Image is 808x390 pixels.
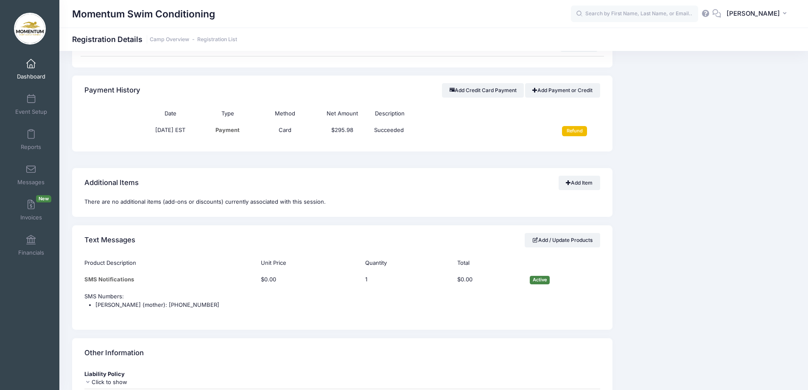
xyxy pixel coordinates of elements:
span: New [36,195,51,202]
th: Product Description [84,255,257,272]
th: Unit Price [257,255,361,272]
td: SMS Numbers: [84,289,600,319]
div: Click to show [84,378,600,387]
td: Card [256,122,313,140]
h4: Additional Items [84,171,139,195]
span: Messages [17,179,45,186]
a: Dashboard [11,54,51,84]
span: Dashboard [17,73,45,80]
span: Financials [18,249,44,256]
button: [PERSON_NAME] [721,4,795,24]
div: There are no additional items (add-ons or discounts) currently associated with this session. [72,198,612,217]
a: Event Setup [11,90,51,119]
td: Payment [199,122,256,140]
td: [DATE] EST [142,122,199,140]
h4: Other Information [84,341,144,365]
th: Date [142,105,199,122]
a: Add Payment or Credit [525,83,600,98]
th: Type [199,105,256,122]
h1: Momentum Swim Conditioning [72,4,215,24]
div: Click Pencil to edit... [365,275,378,284]
a: Reports [11,125,51,154]
span: Invoices [20,214,42,221]
th: Quantity [361,255,453,272]
span: Reports [21,143,41,151]
a: Financials [11,230,51,260]
td: $295.98 [313,122,371,140]
td: SMS Notifications [84,272,257,289]
li: [PERSON_NAME] (mother): [PHONE_NUMBER] [95,301,600,309]
button: Add Credit Card Payment [442,83,524,98]
th: Net Amount [313,105,371,122]
td: $0.00 [257,272,361,289]
input: Refund [562,126,587,136]
td: $0.00 [453,272,526,289]
a: Camp Overview [150,36,189,43]
span: Active [530,276,550,284]
h1: Registration Details [72,35,237,44]
th: Method [256,105,313,122]
h4: Payment History [84,79,140,103]
div: Liability Policy [84,370,600,379]
a: Add / Update Products [525,233,600,247]
th: Description [371,105,542,122]
input: Search by First Name, Last Name, or Email... [571,6,698,22]
a: Messages [11,160,51,190]
a: Add Item [559,176,600,190]
td: Succeeded [371,122,542,140]
a: InvoicesNew [11,195,51,225]
span: [PERSON_NAME] [727,9,780,18]
img: Momentum Swim Conditioning [14,13,46,45]
a: Registration List [197,36,237,43]
span: Event Setup [15,108,47,115]
h4: Text Messages [84,228,135,252]
th: Total [453,255,526,272]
